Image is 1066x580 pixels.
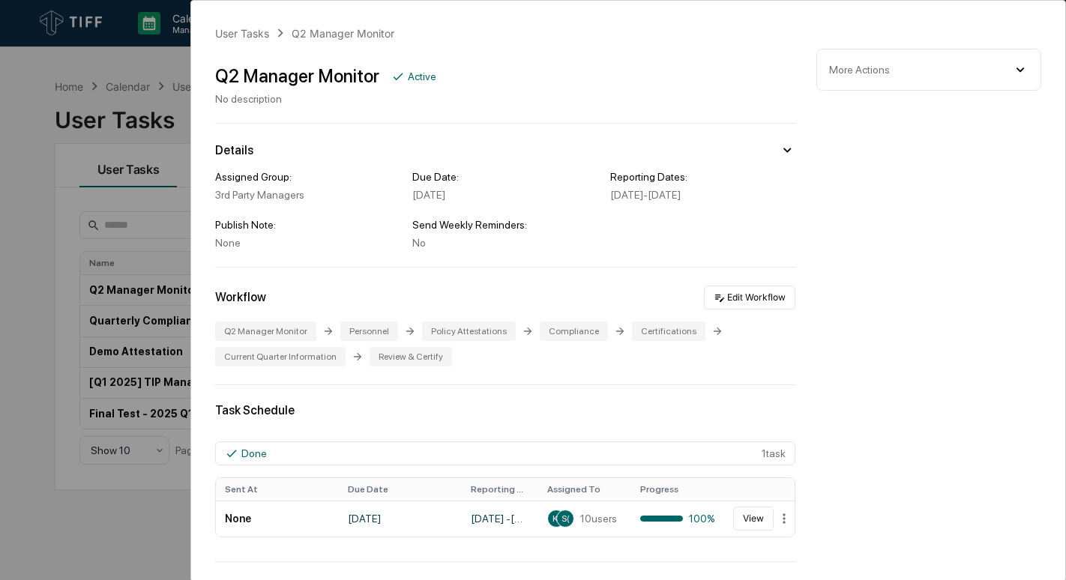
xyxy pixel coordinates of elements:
[216,478,339,501] th: Sent At
[408,70,436,82] div: Active
[462,478,538,501] th: Reporting Date
[215,189,400,201] div: 3rd Party Managers
[540,321,608,341] div: Compliance
[215,65,379,87] div: Q2 Manager Monitor
[733,507,774,531] button: View
[538,478,631,501] th: Assigned To
[704,286,795,309] button: Edit Workflow
[215,403,795,417] div: Task Schedule
[829,64,890,76] div: More Actions
[640,513,715,525] div: 100%
[215,290,266,304] div: Workflow
[412,171,597,183] div: Due Date:
[462,501,538,537] td: [DATE] - [DATE]
[215,171,400,183] div: Assigned Group:
[561,513,570,524] span: S(
[1018,531,1059,571] iframe: Open customer support
[610,189,681,201] span: [DATE] - [DATE]
[422,321,516,341] div: Policy Attestations
[340,321,398,341] div: Personnel
[339,478,462,501] th: Due Date
[632,321,705,341] div: Certifications
[215,321,316,341] div: Q2 Manager Monitor
[412,189,597,201] div: [DATE]
[610,171,795,183] div: Reporting Dates:
[580,513,617,525] span: 10 users
[215,143,253,157] div: Details
[412,237,597,249] div: No
[215,27,269,40] div: User Tasks
[241,447,267,459] div: Done
[215,219,400,231] div: Publish Note:
[370,347,452,366] div: Review & Certify
[215,93,436,105] div: No description
[215,237,400,249] div: None
[552,513,561,524] span: K(
[216,501,339,537] td: None
[631,478,724,501] th: Progress
[292,27,394,40] div: Q2 Manager Monitor
[215,347,346,366] div: Current Quarter Information
[215,441,795,465] div: 1 task
[339,501,462,537] td: [DATE]
[412,219,597,231] div: Send Weekly Reminders:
